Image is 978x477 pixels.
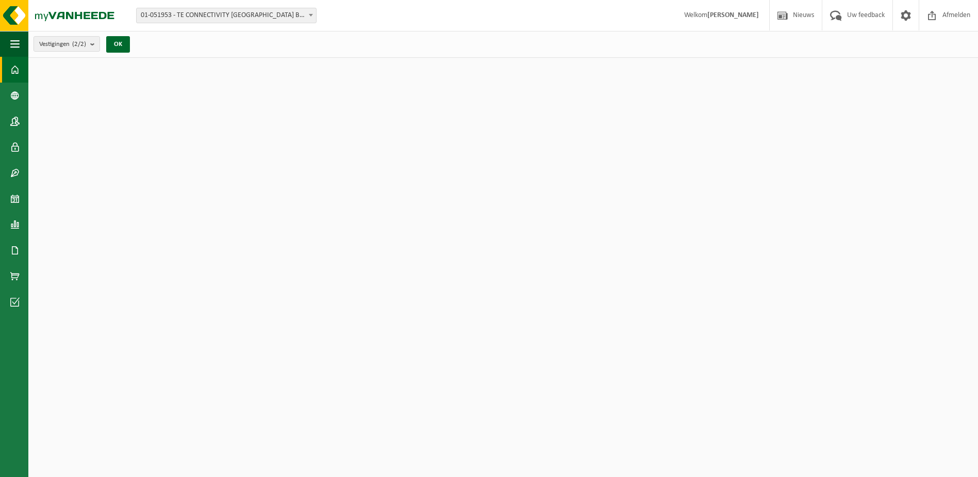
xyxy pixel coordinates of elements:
span: 01-051953 - TE CONNECTIVITY BELGIUM BV - OOSTKAMP [136,8,317,23]
button: Vestigingen(2/2) [34,36,100,52]
strong: [PERSON_NAME] [707,11,759,19]
count: (2/2) [72,41,86,47]
span: 01-051953 - TE CONNECTIVITY BELGIUM BV - OOSTKAMP [137,8,316,23]
span: Vestigingen [39,37,86,52]
button: OK [106,36,130,53]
